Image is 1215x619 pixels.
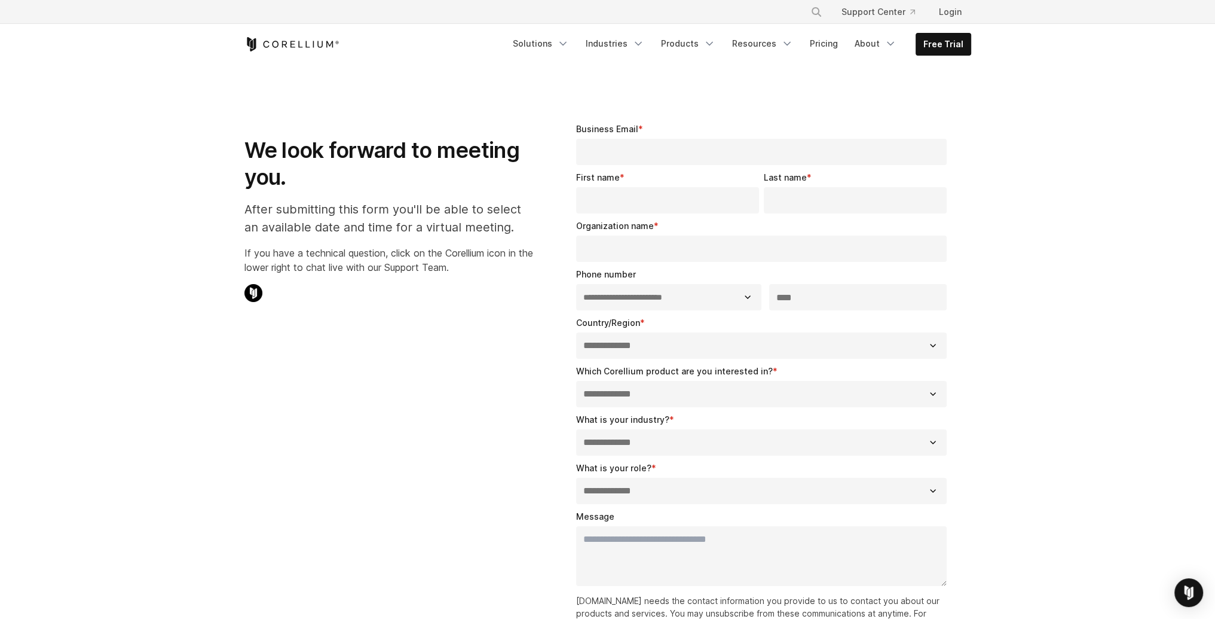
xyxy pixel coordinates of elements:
[579,33,651,54] a: Industries
[576,172,620,182] span: First name
[832,1,925,23] a: Support Center
[244,37,339,51] a: Corellium Home
[576,221,654,231] span: Organization name
[576,318,640,328] span: Country/Region
[244,200,533,236] p: After submitting this form you'll be able to select an available date and time for a virtual meet...
[796,1,971,23] div: Navigation Menu
[576,269,636,279] span: Phone number
[576,124,638,134] span: Business Email
[576,511,614,522] span: Message
[916,33,971,55] a: Free Trial
[506,33,576,54] a: Solutions
[244,137,533,191] h1: We look forward to meeting you.
[576,366,773,376] span: Which Corellium product are you interested in?
[806,1,827,23] button: Search
[764,172,807,182] span: Last name
[725,33,800,54] a: Resources
[576,414,669,425] span: What is your industry?
[1174,578,1203,607] div: Open Intercom Messenger
[929,1,971,23] a: Login
[803,33,845,54] a: Pricing
[244,246,533,275] p: If you have a technical question, click on the Corellium icon in the lower right to chat live wit...
[847,33,904,54] a: About
[506,33,971,56] div: Navigation Menu
[654,33,723,54] a: Products
[244,284,262,302] img: Corellium Chat Icon
[576,463,651,473] span: What is your role?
